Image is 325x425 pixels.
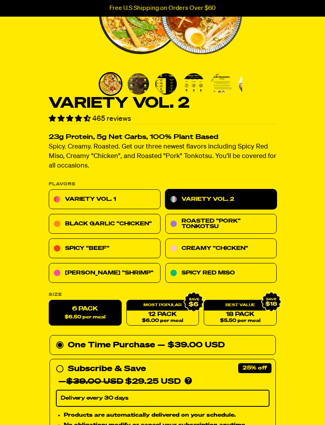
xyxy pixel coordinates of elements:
a: [PERSON_NAME] "Shrimp" [49,263,161,283]
p: Flavors [49,182,277,187]
li: Go to slide 3 [154,72,178,96]
h2: 23g Protein, 5g Net Carbs, 100% Plant Based [49,134,277,141]
li: Go to slide 1 [99,72,122,96]
a: Spicy "Beef" [49,239,161,259]
a: Black Garlic "Chicken" [49,214,161,234]
li: Go to slide 2 [126,72,150,96]
span: 465 reviews [92,115,131,122]
img: Variety Vol. 2 [183,73,205,95]
a: 12 Pack$6.00 per meal [126,300,199,326]
label: Size [49,293,277,297]
span: 4.70 stars [49,115,92,122]
a: Creamy "Chicken" [165,239,277,259]
img: Variety Vol. 2 [100,73,121,95]
del: $39.00 USD [66,378,123,386]
li: Go to slide 4 [182,72,206,96]
li: Go to slide 5 [210,72,233,96]
img: Variety Vol. 2 [239,73,260,95]
span: $5.50 per meal [220,318,260,324]
select: Subscribe & Save —$39.00 USD$29.25 USD Products are automatically delivered on your schedule. No ... [56,390,270,407]
img: Variety Vol. 2 [211,73,232,95]
p: Spicy. Creamy. Roasted. Get our three newest flavors including Spicy Red Miso, Creamy "Chicken", ... [49,143,277,171]
iframe: Marketing Popup [4,388,86,421]
img: Variety Vol. 2 [155,73,177,95]
div: — $29.25 USD [58,375,181,388]
li: Products are automatically delivered on your schedule. [64,411,270,419]
div: PDP main carousel thumbnails [99,72,242,96]
div: — $39.00 USD [157,339,225,352]
label: 6 Pack [49,300,122,326]
a: Variety Vol. 2 [165,190,277,210]
h1: Variety Vol. 2 [49,96,277,111]
p: Free U.S Shipping on Orders Over $60 [109,5,216,12]
div: Subscribe & Save [68,363,146,375]
div: One Time Purchase [56,339,270,352]
a: Variety Vol. 1 [49,190,161,210]
span: $6.00 per meal [142,318,183,324]
span: $6.50 per meal [65,315,105,320]
a: 18 Pack$5.50 per meal [204,300,277,326]
img: Variety Vol. 2 [128,73,149,95]
a: Spicy Red Miso [165,263,277,283]
a: Roasted "Pork" Tonkotsu [165,214,277,234]
li: Go to slide 6 [237,72,261,96]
